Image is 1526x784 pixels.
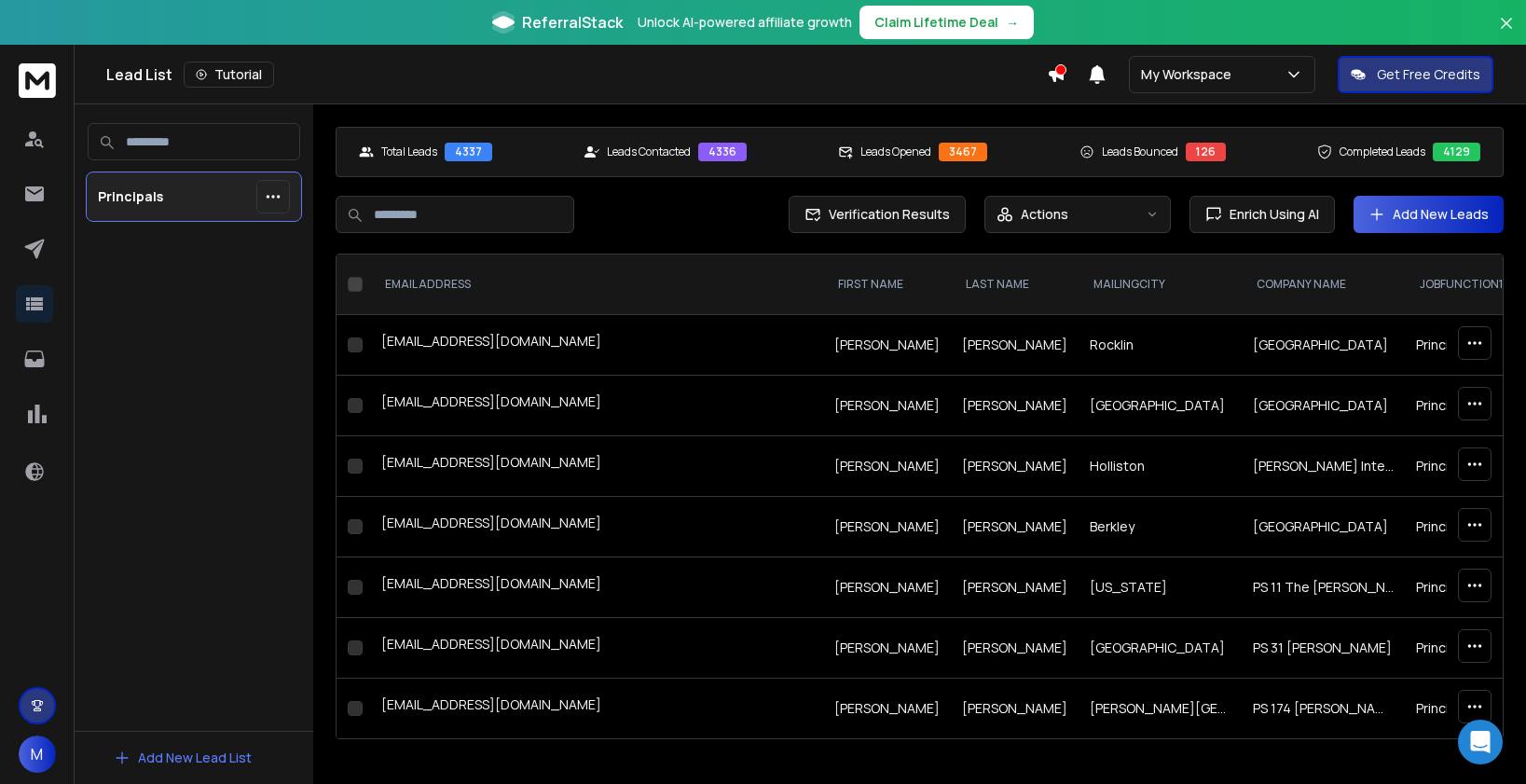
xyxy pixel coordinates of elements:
button: Add New Lead List [99,739,267,777]
td: Berkley [1079,497,1242,557]
td: Principal [1405,618,1518,679]
div: 3467 [939,143,987,161]
td: [PERSON_NAME] [823,557,951,618]
button: Claim Lifetime Deal→ [859,6,1034,39]
div: [EMAIL_ADDRESS][DOMAIN_NAME] [381,332,812,358]
td: Principal [1405,376,1518,436]
td: [GEOGRAPHIC_DATA] [1242,497,1405,557]
button: M [19,736,56,773]
div: 126 [1186,143,1226,161]
td: [US_STATE] [1079,557,1242,618]
td: Principal [1405,679,1518,739]
td: PS 31 [PERSON_NAME] [1242,618,1405,679]
button: Enrich Using AI [1189,196,1335,233]
span: → [1006,13,1019,32]
th: Company Name [1242,254,1405,315]
div: 4336 [698,143,747,161]
td: [PERSON_NAME] [951,557,1079,618]
a: Add New Leads [1368,205,1489,224]
p: Completed Leads [1340,144,1425,159]
td: Holliston [1079,436,1242,497]
span: Enrich Using AI [1222,205,1319,224]
th: mailingCity [1079,254,1242,315]
td: [PERSON_NAME] [823,679,951,739]
td: [PERSON_NAME] [823,376,951,436]
td: [PERSON_NAME] [823,436,951,497]
td: [PERSON_NAME] [823,497,951,557]
td: [PERSON_NAME] [951,618,1079,679]
p: Get Free Credits [1377,65,1480,84]
td: [PERSON_NAME][GEOGRAPHIC_DATA] [1079,679,1242,739]
div: [EMAIL_ADDRESS][DOMAIN_NAME] [381,392,812,419]
p: Leads Contacted [607,144,691,159]
button: Tutorial [184,62,274,88]
div: [EMAIL_ADDRESS][DOMAIN_NAME] [381,453,812,479]
td: Principal [1405,557,1518,618]
p: Unlock AI-powered affiliate growth [638,13,852,32]
td: [PERSON_NAME] Intermediate Elem Schl [1242,436,1405,497]
button: Get Free Credits [1338,56,1493,93]
td: [GEOGRAPHIC_DATA] [1242,376,1405,436]
div: [EMAIL_ADDRESS][DOMAIN_NAME] [381,574,812,600]
p: Leads Bounced [1102,144,1178,159]
td: PS 11 The [PERSON_NAME][GEOGRAPHIC_DATA] [1242,557,1405,618]
p: My Workspace [1141,65,1239,84]
td: Rocklin [1079,315,1242,376]
span: ReferralStack [522,11,623,34]
td: [PERSON_NAME] [951,315,1079,376]
button: Verification Results [789,196,966,233]
th: jobFunction1 [1405,254,1518,315]
td: [PERSON_NAME] [951,376,1079,436]
td: [GEOGRAPHIC_DATA] [1242,315,1405,376]
button: Close banner [1494,11,1519,56]
div: 4129 [1433,143,1480,161]
td: Principal [1405,497,1518,557]
div: [EMAIL_ADDRESS][DOMAIN_NAME] [381,695,812,722]
p: Leads Opened [860,144,931,159]
span: Verification Results [821,205,950,224]
td: Principal [1405,315,1518,376]
td: [PERSON_NAME] [951,436,1079,497]
p: Actions [1021,205,1068,224]
td: [PERSON_NAME] [823,618,951,679]
td: PS 174 [PERSON_NAME] [1242,679,1405,739]
div: Lead List [106,62,1047,88]
th: EMAIL ADDRESS [370,254,823,315]
div: [EMAIL_ADDRESS][DOMAIN_NAME] [381,635,812,661]
td: [PERSON_NAME] [951,679,1079,739]
td: [GEOGRAPHIC_DATA] [1079,618,1242,679]
div: Open Intercom Messenger [1458,720,1503,764]
th: LAST NAME [951,254,1079,315]
th: FIRST NAME [823,254,951,315]
td: [PERSON_NAME] [951,497,1079,557]
div: 4337 [445,143,492,161]
button: Add New Leads [1354,196,1504,233]
p: Principals [98,187,163,206]
td: Principal [1405,436,1518,497]
p: Total Leads [381,144,437,159]
td: [GEOGRAPHIC_DATA] [1079,376,1242,436]
div: [EMAIL_ADDRESS][DOMAIN_NAME] [381,514,812,540]
td: [PERSON_NAME] [823,315,951,376]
